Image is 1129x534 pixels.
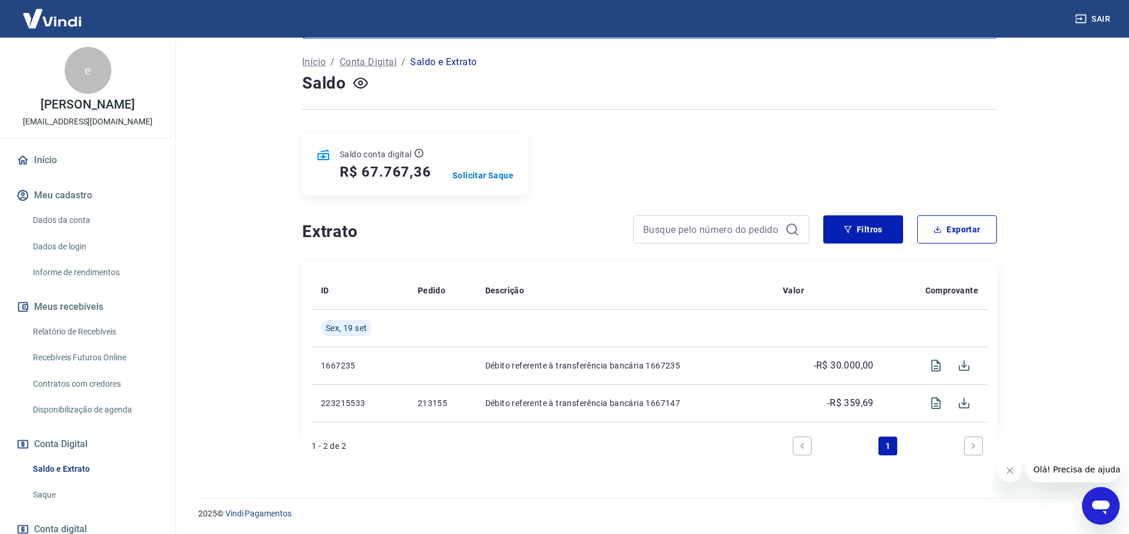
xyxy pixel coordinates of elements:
iframe: Fechar mensagem [998,459,1022,482]
a: Início [302,55,326,69]
h4: Saldo [302,72,346,95]
span: Olá! Precisa de ajuda? [7,8,99,18]
p: / [330,55,334,69]
p: Valor [783,285,804,296]
p: Débito referente à transferência bancária 1667147 [485,397,765,409]
a: Informe de rendimentos [28,261,161,285]
a: Next page [964,437,983,455]
p: Descrição [485,285,525,296]
button: Sair [1073,8,1115,30]
a: Previous page [793,437,812,455]
p: 213155 [418,397,467,409]
p: 2025 © [198,508,1101,520]
p: 1667235 [321,360,399,371]
a: Contratos com credores [28,372,161,396]
button: Conta Digital [14,431,161,457]
h5: R$ 67.767,36 [340,163,431,181]
a: Dados da conta [28,208,161,232]
p: Pedido [418,285,445,296]
p: [EMAIL_ADDRESS][DOMAIN_NAME] [23,116,153,128]
button: Meu cadastro [14,182,161,208]
a: Conta Digital [340,55,397,69]
span: Visualizar [922,389,950,417]
a: Recebíveis Futuros Online [28,346,161,370]
a: Disponibilização de agenda [28,398,161,422]
a: Solicitar Saque [452,170,513,181]
a: Dados de login [28,235,161,259]
a: Saldo e Extrato [28,457,161,481]
a: Relatório de Recebíveis [28,320,161,344]
p: Débito referente à transferência bancária 1667235 [485,360,765,371]
p: Saldo e Extrato [410,55,476,69]
span: Visualizar [922,352,950,380]
p: 223215533 [321,397,399,409]
a: Saque [28,483,161,507]
div: e [65,47,111,94]
span: Download [950,389,978,417]
iframe: Botão para abrir a janela de mensagens [1082,487,1120,525]
h4: Extrato [302,220,619,244]
p: Comprovante [925,285,978,296]
p: [PERSON_NAME] [40,99,134,111]
a: Page 1 is your current page [878,437,897,455]
button: Exportar [917,215,997,244]
p: -R$ 30.000,00 [814,359,874,373]
p: ID [321,285,329,296]
input: Busque pelo número do pedido [643,221,780,238]
button: Filtros [823,215,903,244]
a: Início [14,147,161,173]
a: Vindi Pagamentos [225,509,292,518]
button: Meus recebíveis [14,294,161,320]
span: Download [950,352,978,380]
p: Saldo conta digital [340,148,412,160]
span: Sex, 19 set [326,322,367,334]
p: -R$ 359,69 [827,396,874,410]
iframe: Mensagem da empresa [1026,457,1120,482]
ul: Pagination [788,432,988,460]
p: / [401,55,405,69]
p: 1 - 2 de 2 [312,440,346,452]
img: Vindi [14,1,90,36]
